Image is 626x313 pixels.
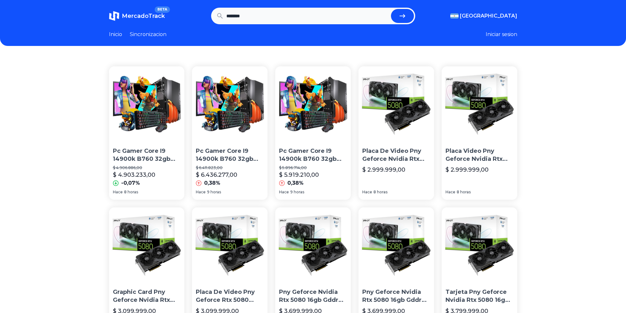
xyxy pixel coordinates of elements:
p: Pc Gamer Core I9 14900k B760 32gb Ddr5 Ssd 1tb Rtx 5080!! [196,147,264,163]
a: Pc Gamer Core I9 14900k B760 32gb Ddr5 Ssd 1tb Rtx 5080Pc Gamer Core I9 14900k B760 32gb Ddr5 Ssd... [109,66,185,200]
span: Hace [113,190,123,195]
p: Graphic Card Pny Geforce Nvidia Rtx 5080 16gb Gddr7 3x Fan [113,288,181,304]
img: Pny Geforce Nvidia Rtx 5080 16gb Gddr7 3x Fan Stealth Mode [275,207,351,283]
span: 8 horas [124,190,138,195]
img: Argentina [450,13,459,19]
a: Placa De Video Pny Geforce Nvidia Rtx 5080 16gb Gddr7 StealPlaca De Video Pny Geforce Nvidia Rtx ... [358,66,434,200]
img: Placa De Video Pny Geforce Rtx 5080 16gb Gddr7 Stealth Mode [192,207,268,283]
span: [GEOGRAPHIC_DATA] [460,12,517,20]
a: Pc Gamer Core I9 14900k B760 32gb Ddr5 Ssd 1tb Rtx 5080!!Pc Gamer Core I9 14900k B760 32gb Ddr5 S... [192,66,268,200]
img: Pc Gamer Core I9 14900k B760 32gb Ddr5 Ssd 1tb Rtx 5080! [275,66,351,142]
a: Inicio [109,31,122,38]
span: BETA [155,6,170,13]
img: Pny Geforce Nvidia Rtx 5080 16gb Gddr7 Triple Fan Steath Mo [358,207,434,283]
a: Sincronizacion [130,31,166,38]
span: 8 horas [373,190,387,195]
p: 0,38% [204,179,220,187]
p: $ 2.999.999,00 [362,165,405,174]
img: Pc Gamer Core I9 14900k B760 32gb Ddr5 Ssd 1tb Rtx 5080 [109,66,185,142]
p: $ 6.436.277,00 [196,170,237,179]
span: 8 horas [457,190,471,195]
button: [GEOGRAPHIC_DATA] [450,12,517,20]
img: Graphic Card Pny Geforce Nvidia Rtx 5080 16gb Gddr7 3x Fan [109,207,185,283]
p: Placa De Video Pny Geforce Nvidia Rtx 5080 16gb Gddr7 Steal [362,147,430,163]
img: Placa Video Pny Geforce Nvidia Rtx 5080 16gb Gddr7 Triple Fa [442,66,517,142]
span: 9 horas [207,190,221,195]
p: $ 4.906.886,00 [113,165,181,170]
p: $ 5.896.714,00 [279,165,347,170]
p: 0,38% [287,179,304,187]
p: Pc Gamer Core I9 14900k B760 32gb Ddr5 Ssd 1tb Rtx 5080! [279,147,347,163]
img: Tarjeta Pny Geforce Nvidia Rtx 5080 16gb Gddr7 Stealth Mode [442,207,517,283]
p: Pny Geforce Nvidia Rtx 5080 16gb Gddr7 Triple Fan Steath Mo [362,288,430,304]
p: Tarjeta Pny Geforce Nvidia Rtx 5080 16gb Gddr7 Stealth Mode [446,288,513,304]
p: $ 6.411.823,00 [196,165,264,170]
button: Iniciar sesion [486,31,517,38]
span: MercadoTrack [122,12,165,19]
a: Placa Video Pny Geforce Nvidia Rtx 5080 16gb Gddr7 Triple FaPlaca Video Pny Geforce Nvidia Rtx 50... [442,66,517,200]
p: Pny Geforce Nvidia Rtx 5080 16gb Gddr7 3x Fan Stealth Mode [279,288,347,304]
span: Hace [362,190,372,195]
p: $ 5.919.210,00 [279,170,319,179]
span: 9 horas [290,190,304,195]
p: -0,07% [121,179,140,187]
span: Hace [196,190,206,195]
img: Pc Gamer Core I9 14900k B760 32gb Ddr5 Ssd 1tb Rtx 5080!! [192,66,268,142]
a: MercadoTrackBETA [109,11,165,21]
img: Placa De Video Pny Geforce Nvidia Rtx 5080 16gb Gddr7 Steal [358,66,434,142]
p: $ 4.903.233,00 [113,170,155,179]
p: Pc Gamer Core I9 14900k B760 32gb Ddr5 Ssd 1tb Rtx 5080 [113,147,181,163]
p: $ 2.999.999,00 [446,165,489,174]
p: Placa De Video Pny Geforce Rtx 5080 16gb Gddr7 Stealth Mode [196,288,264,304]
span: Hace [446,190,455,195]
img: MercadoTrack [109,11,119,21]
span: Hace [279,190,289,195]
p: Placa Video Pny Geforce Nvidia Rtx 5080 16gb Gddr7 Triple Fa [446,147,513,163]
a: Pc Gamer Core I9 14900k B760 32gb Ddr5 Ssd 1tb Rtx 5080!Pc Gamer Core I9 14900k B760 32gb Ddr5 Ss... [275,66,351,200]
